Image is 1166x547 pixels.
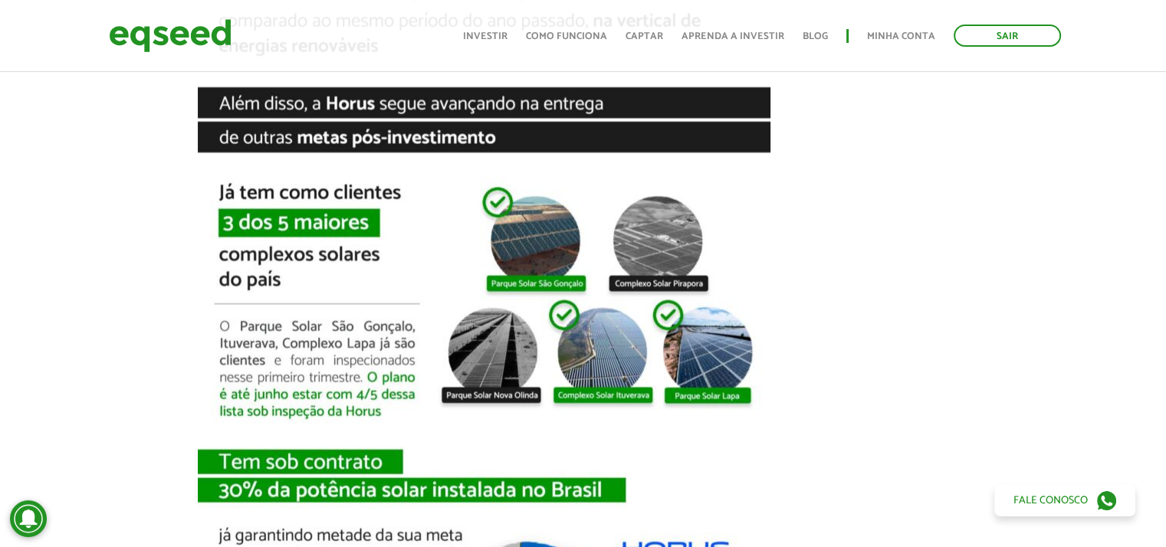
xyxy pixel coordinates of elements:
[994,484,1135,516] a: Fale conosco
[109,15,232,56] img: EqSeed
[803,31,828,41] a: Blog
[682,31,784,41] a: Aprenda a investir
[954,25,1061,47] a: Sair
[867,31,935,41] a: Minha conta
[463,31,507,41] a: Investir
[626,31,663,41] a: Captar
[526,31,607,41] a: Como funciona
